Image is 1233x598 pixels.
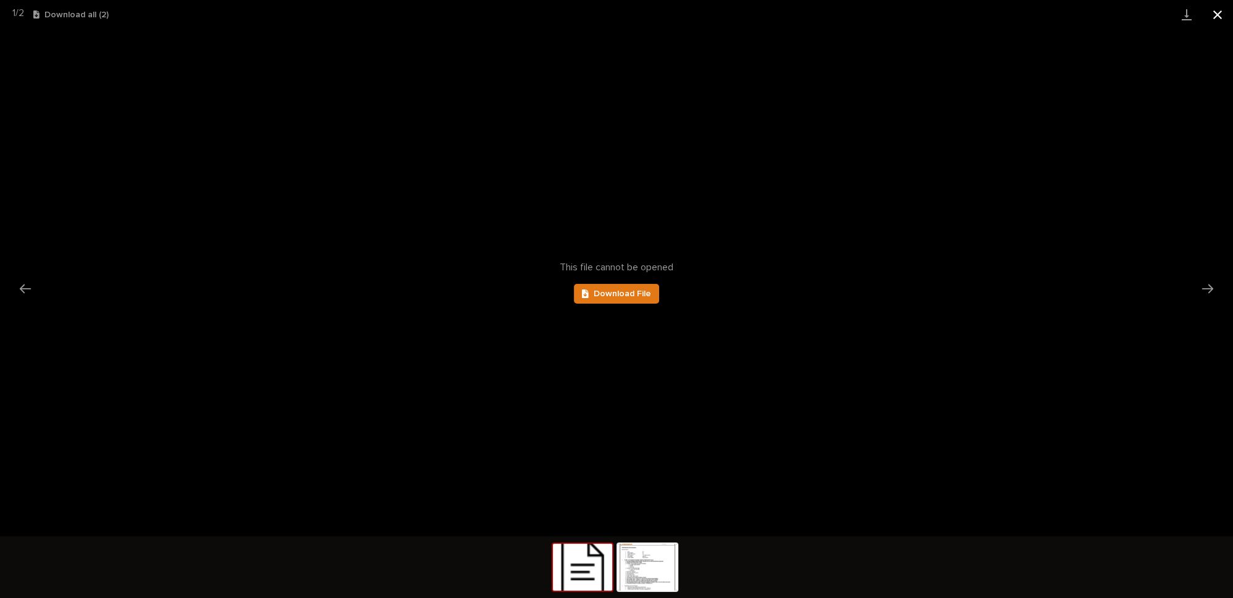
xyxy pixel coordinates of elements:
[19,8,24,18] span: 2
[594,289,651,298] span: Download File
[12,276,38,301] button: Previous slide
[33,10,109,19] button: Download all (2)
[560,262,673,273] span: This file cannot be opened
[12,8,15,18] span: 1
[1195,276,1221,301] button: Next slide
[553,544,612,591] img: document.png
[574,284,659,304] a: Download File
[618,544,677,591] img: https%3A%2F%2Fv5.airtableusercontent.com%2Fv3%2Fu%2F46%2F46%2F1760479200000%2FbOD5M5De-I9xJBN65AW...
